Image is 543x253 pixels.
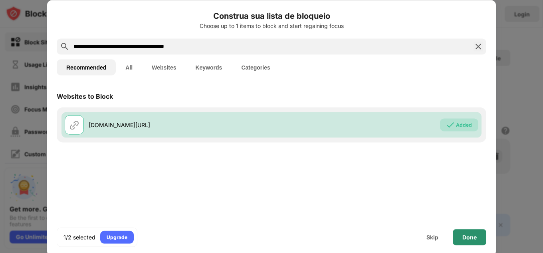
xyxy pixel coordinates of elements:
div: Websites to Block [57,92,113,100]
button: All [116,59,142,75]
div: Choose up to 1 items to block and start regaining focus [57,22,486,29]
img: url.svg [69,120,79,129]
button: Websites [142,59,186,75]
div: Added [456,121,472,129]
button: Keywords [186,59,232,75]
div: Done [462,234,477,240]
h6: Construa sua lista de bloqueio [57,10,486,22]
div: [DOMAIN_NAME][URL] [89,121,271,129]
div: 1/2 selected [63,233,95,241]
img: search.svg [60,42,69,51]
img: search-close [474,42,483,51]
button: Categories [232,59,279,75]
div: Skip [426,234,438,240]
button: Recommended [57,59,116,75]
div: Upgrade [107,233,127,241]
